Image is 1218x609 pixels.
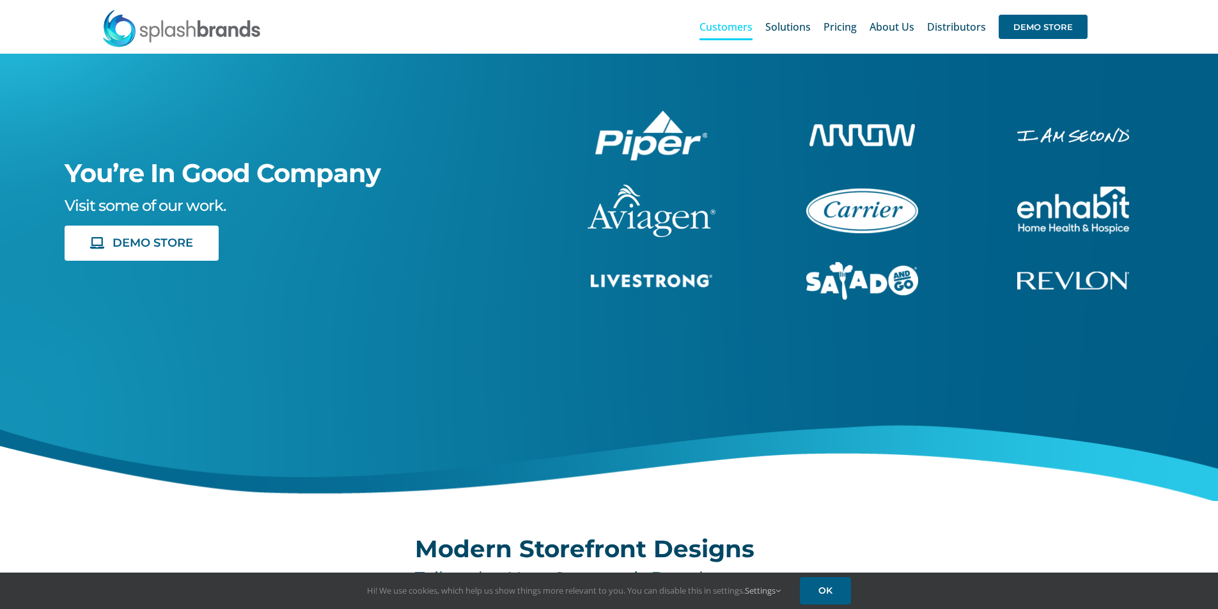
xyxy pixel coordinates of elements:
a: livestrong-5E-website [591,272,712,286]
a: carrier-1B [806,187,918,201]
img: aviagen-1C [588,185,715,237]
a: DEMO STORE [999,6,1088,47]
span: You’re In Good Company [65,157,380,189]
span: DEMO STORE [113,236,193,250]
span: DEMO STORE [999,15,1088,39]
img: Livestrong Store [591,274,712,288]
a: Customers [699,6,753,47]
span: Hi! We use cookies, which help us show things more relevant to you. You can disable this in setti... [367,585,781,596]
a: DEMO STORE [65,226,219,261]
span: Distributors [927,22,986,32]
a: piper-White [595,109,707,123]
img: Salad And Go Store [806,262,918,300]
a: sng-1C [806,260,918,274]
h4: Tailored to Your Company’s Brand [415,568,802,589]
a: Distributors [927,6,986,47]
img: I Am Second Store [1017,128,1129,143]
h2: Modern Storefront Designs [415,536,802,562]
img: Carrier Brand Store [806,189,918,233]
a: Settings [745,585,781,596]
span: Visit some of our work. [65,196,226,215]
img: Piper Pilot Ship [595,111,707,160]
span: Pricing [824,22,857,32]
nav: Main Menu [699,6,1088,47]
img: Enhabit Gear Store [1017,187,1129,234]
img: Revlon [1017,272,1129,289]
a: enhabit-stacked-white [1017,126,1129,140]
img: Arrow Store [809,124,915,146]
span: Solutions [765,22,811,32]
a: OK [800,577,851,605]
a: enhabit-stacked-white [1017,185,1129,199]
img: SplashBrands.com Logo [102,9,262,47]
a: revlon-flat-white [1017,270,1129,284]
span: Customers [699,22,753,32]
span: About Us [870,22,914,32]
a: arrow-white [809,122,915,136]
a: Pricing [824,6,857,47]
